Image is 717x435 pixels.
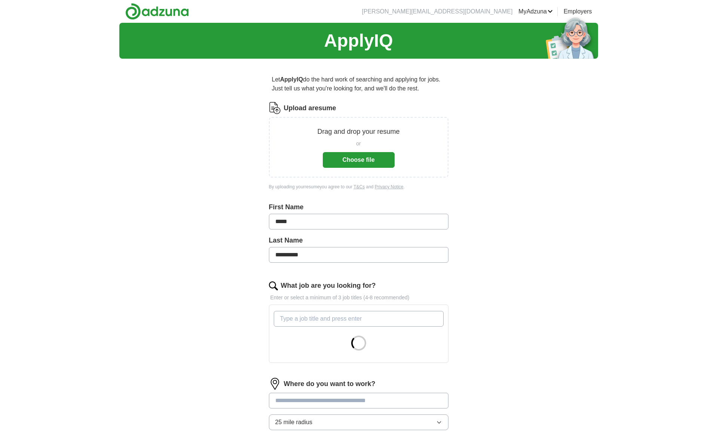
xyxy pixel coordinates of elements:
span: or [356,140,361,148]
span: 25 mile radius [275,418,313,427]
p: Enter or select a minimum of 3 job titles (4-8 recommended) [269,294,448,302]
input: Type a job title and press enter [274,311,444,327]
label: Last Name [269,235,448,246]
a: Employers [564,7,592,16]
img: CV Icon [269,102,281,114]
label: First Name [269,202,448,212]
p: Let do the hard work of searching and applying for jobs. Just tell us what you're looking for, an... [269,72,448,96]
a: T&Cs [353,184,365,189]
img: Adzuna logo [125,3,189,20]
h1: ApplyIQ [324,27,393,54]
label: Where do you want to work? [284,379,376,389]
button: 25 mile radius [269,414,448,430]
strong: ApplyIQ [280,76,303,83]
img: location.png [269,378,281,390]
a: MyAdzuna [518,7,553,16]
button: Choose file [323,152,395,168]
label: Upload a resume [284,103,336,113]
img: search.png [269,281,278,290]
li: [PERSON_NAME][EMAIL_ADDRESS][DOMAIN_NAME] [362,7,513,16]
a: Privacy Notice [375,184,404,189]
p: Drag and drop your resume [317,127,399,137]
label: What job are you looking for? [281,281,376,291]
div: By uploading your resume you agree to our and . [269,183,448,190]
